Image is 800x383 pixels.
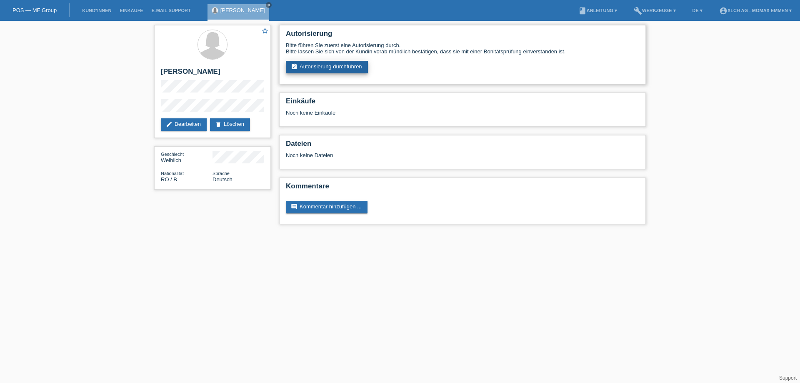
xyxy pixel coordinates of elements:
span: Geschlecht [161,152,184,157]
div: Weiblich [161,151,212,163]
span: Sprache [212,171,230,176]
i: comment [291,203,297,210]
i: book [578,7,587,15]
i: assignment_turned_in [291,63,297,70]
a: assignment_turned_inAutorisierung durchführen [286,61,368,73]
h2: Autorisierung [286,30,639,42]
i: star_border [261,27,269,35]
i: delete [215,121,222,128]
a: close [266,2,272,8]
a: POS — MF Group [12,7,57,13]
h2: [PERSON_NAME] [161,68,264,80]
a: [PERSON_NAME] [220,7,265,13]
a: star_border [261,27,269,36]
a: account_circleXLCH AG - Mömax Emmen ▾ [715,8,796,13]
i: close [267,3,271,7]
i: account_circle [719,7,727,15]
a: editBearbeiten [161,118,207,131]
div: Noch keine Dateien [286,152,540,158]
div: Noch keine Einkäufe [286,110,639,122]
a: Support [779,375,797,381]
h2: Kommentare [286,182,639,195]
i: build [634,7,642,15]
a: E-Mail Support [147,8,195,13]
span: Deutsch [212,176,232,183]
a: bookAnleitung ▾ [574,8,621,13]
a: Einkäufe [115,8,147,13]
a: Kund*innen [78,8,115,13]
a: deleteLöschen [210,118,250,131]
div: Bitte führen Sie zuerst eine Autorisierung durch. Bitte lassen Sie sich von der Kundin vorab münd... [286,42,639,55]
a: DE ▾ [688,8,707,13]
h2: Einkäufe [286,97,639,110]
a: commentKommentar hinzufügen ... [286,201,367,213]
h2: Dateien [286,140,639,152]
i: edit [166,121,172,128]
span: Nationalität [161,171,184,176]
a: buildWerkzeuge ▾ [630,8,680,13]
span: Rumänien / B / 15.08.2007 [161,176,177,183]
